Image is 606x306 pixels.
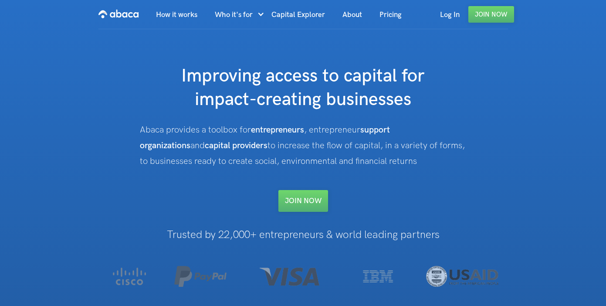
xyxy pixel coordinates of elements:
[129,65,477,112] h1: Improving access to capital for impact-creating businesses
[91,229,515,241] h1: Trusted by 22,000+ entrepreneurs & world leading partners
[468,6,514,23] a: Join Now
[140,122,467,169] div: Abaca provides a toolbox for , entrepreneur and to increase the flow of capital, in a variety of ...
[251,125,304,135] strong: entrepreneurs
[98,7,139,21] img: Abaca logo
[205,140,267,151] strong: capital providers
[278,190,328,212] a: Join NOW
